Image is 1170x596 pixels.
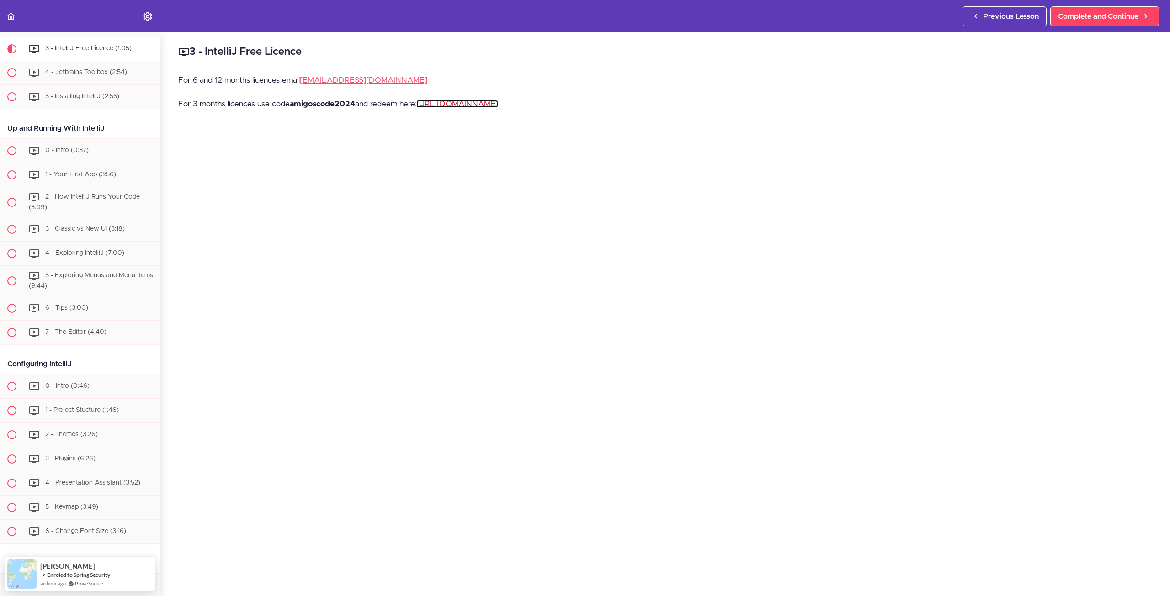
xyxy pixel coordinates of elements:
[300,76,427,84] a: [EMAIL_ADDRESS][DOMAIN_NAME]
[45,480,140,486] span: 4 - Presentation Assistant (3:52)
[178,97,1152,111] p: For 3 months licences use code and redeem here:
[178,44,1152,60] h2: 3 - IntelliJ Free Licence
[45,455,96,462] span: 3 - Plugins (6:26)
[290,100,355,108] strong: amigoscode2024
[45,226,125,232] span: 3 - Classic vs New UI (3:18)
[45,504,98,510] span: 5 - Keymap (3:49)
[45,45,132,52] span: 3 - IntelliJ Free Licence (1:05)
[1050,6,1159,26] a: Complete and Continue
[45,250,124,257] span: 4 - Exploring IntelliJ (7:00)
[963,6,1047,26] a: Previous Lesson
[29,194,140,211] span: 2 - How IntelliJ Runs Your Code (3:09)
[5,11,16,22] svg: Back to course curriculum
[45,383,90,389] span: 0 - Intro (0:46)
[45,69,127,75] span: 4 - Jetbrains Toolbox (2:54)
[45,171,116,178] span: 1 - Your First App (3:56)
[45,329,106,335] span: 7 - The Editor (4:40)
[45,147,89,153] span: 0 - Intro (0:37)
[142,11,153,22] svg: Settings Menu
[45,93,119,100] span: 5 - Installing IntelliJ (2:55)
[45,431,98,438] span: 2 - Themes (3:26)
[40,580,66,587] span: an hour ago
[7,559,37,589] img: provesource social proof notification image
[47,571,110,578] a: Enroled to Spring Security
[29,273,153,290] span: 5 - Exploring Menus and Menu Items (9:44)
[416,100,498,108] a: [URL][DOMAIN_NAME]
[45,305,88,311] span: 6 - Tips (3:00)
[1058,11,1138,22] span: Complete and Continue
[178,74,1152,87] p: For 6 and 12 months licences email
[45,407,119,413] span: 1 - Project Stucture (1:46)
[40,571,46,578] span: ->
[983,11,1039,22] span: Previous Lesson
[45,528,126,534] span: 6 - Change Font Size (3:16)
[75,580,103,587] a: ProveSource
[40,562,95,570] span: [PERSON_NAME]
